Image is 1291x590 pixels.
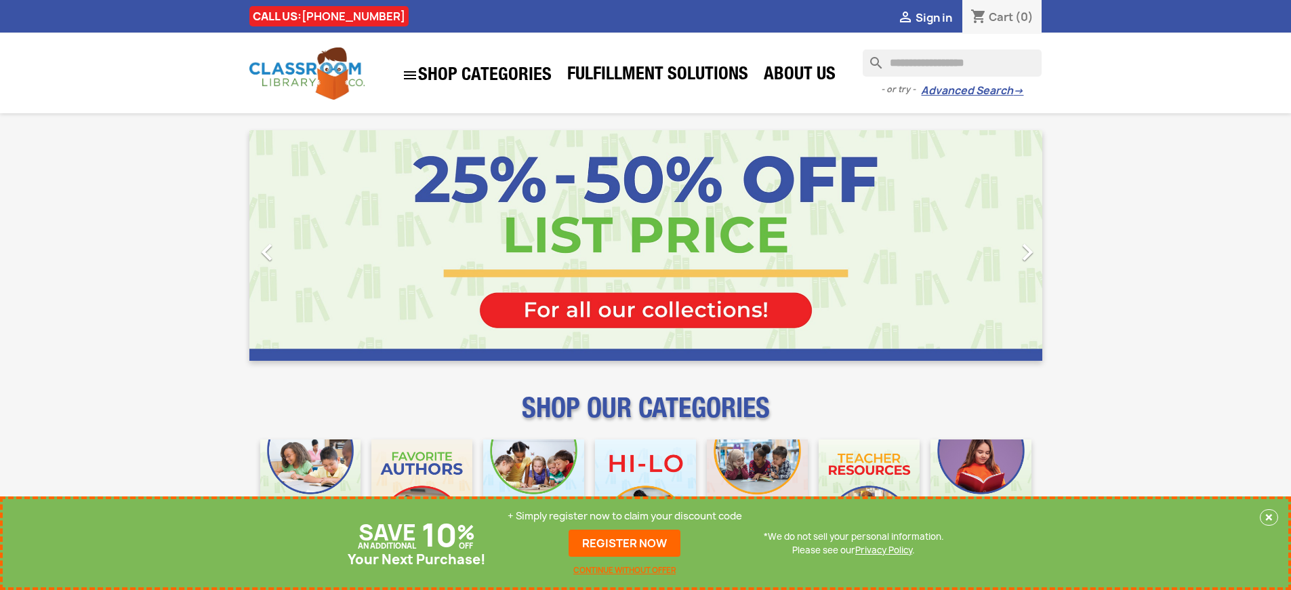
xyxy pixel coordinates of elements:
a: SHOP CATEGORIES [395,60,558,90]
img: CLC_HiLo_Mobile.jpg [595,439,696,540]
a: Next [923,130,1042,361]
img: CLC_Phonics_And_Decodables_Mobile.jpg [483,439,584,540]
i:  [402,67,418,83]
img: CLC_Fiction_Nonfiction_Mobile.jpg [707,439,808,540]
i:  [1010,235,1044,269]
span: (0) [1015,9,1033,24]
a: [PHONE_NUMBER] [302,9,405,24]
i: shopping_cart [970,9,987,26]
div: CALL US: [249,6,409,26]
input: Search [863,50,1042,77]
img: CLC_Bulk_Mobile.jpg [260,439,361,540]
ul: Carousel container [249,130,1042,361]
a: Previous [249,130,369,361]
span: - or try - [881,83,921,96]
i:  [250,235,284,269]
img: CLC_Favorite_Authors_Mobile.jpg [371,439,472,540]
span: Cart [989,9,1013,24]
a: Advanced Search→ [921,84,1023,98]
a: About Us [757,62,842,90]
img: CLC_Teacher_Resources_Mobile.jpg [819,439,920,540]
span: → [1013,84,1023,98]
a: Fulfillment Solutions [560,62,755,90]
i:  [897,10,914,26]
p: SHOP OUR CATEGORIES [249,404,1042,429]
img: Classroom Library Company [249,47,365,100]
i: search [863,50,879,66]
span: Sign in [916,10,952,25]
a:  Sign in [897,10,952,25]
img: CLC_Dyslexia_Mobile.jpg [930,439,1031,540]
